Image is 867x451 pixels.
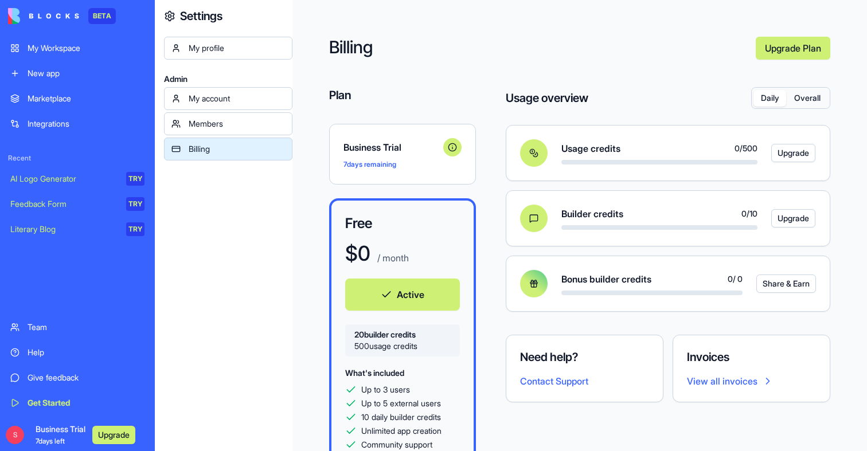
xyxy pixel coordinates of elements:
[741,208,757,219] span: 0 / 10
[28,42,144,54] div: My Workspace
[10,173,118,185] div: AI Logo Generator
[561,142,620,155] span: Usage credits
[189,42,285,54] div: My profile
[753,90,786,107] button: Daily
[3,193,151,215] a: Feedback FormTRY
[6,426,24,444] span: S
[92,426,135,444] button: Upgrade
[361,411,441,423] span: 10 daily builder credits
[189,143,285,155] div: Billing
[728,273,743,285] span: 0 / 0
[520,349,649,365] h4: Need help?
[329,37,747,60] h2: Billing
[28,93,144,104] div: Marketplace
[361,439,432,450] span: Community support
[3,62,151,85] a: New app
[771,144,802,162] a: Upgrade
[561,207,623,221] span: Builder credits
[771,209,802,228] a: Upgrade
[3,341,151,364] a: Help
[687,349,816,365] h4: Invoices
[28,397,144,409] div: Get Started
[10,198,118,210] div: Feedback Form
[88,8,116,24] div: BETA
[164,73,292,85] span: Admin
[126,222,144,236] div: TRY
[354,340,451,352] span: 500 usage credits
[28,372,144,383] div: Give feedback
[345,368,404,378] span: What's included
[8,8,79,24] img: logo
[28,68,144,79] div: New app
[10,223,118,235] div: Literary Blog
[3,112,151,135] a: Integrations
[345,214,460,233] h3: Free
[164,87,292,110] a: My account
[354,329,451,340] span: 20 builder credits
[164,37,292,60] a: My profile
[3,316,151,339] a: Team
[343,160,396,168] span: 7 days remaining
[28,118,144,130] div: Integrations
[28,321,144,333] div: Team
[3,37,151,60] a: My Workspace
[345,279,460,311] button: Active
[756,37,830,60] a: Upgrade Plan
[189,118,285,130] div: Members
[520,374,588,388] button: Contact Support
[345,242,370,265] h1: $ 0
[164,138,292,160] a: Billing
[3,366,151,389] a: Give feedback
[36,423,85,446] span: Business Trial
[8,8,116,24] a: BETA
[3,167,151,190] a: AI Logo GeneratorTRY
[361,384,410,395] span: Up to 3 users
[189,93,285,104] div: My account
[3,87,151,110] a: Marketplace
[561,272,651,286] span: Bonus builder credits
[735,143,757,154] span: 0 / 500
[126,197,144,211] div: TRY
[28,347,144,358] div: Help
[3,218,151,241] a: Literary BlogTRY
[164,112,292,135] a: Members
[361,425,442,437] span: Unlimited app creation
[361,398,441,409] span: Up to 5 external users
[343,140,439,154] span: Business Trial
[3,154,151,163] span: Recent
[126,172,144,186] div: TRY
[687,374,816,388] a: View all invoices
[506,90,588,106] h4: Usage overview
[375,251,409,265] p: / month
[771,209,815,228] button: Upgrade
[771,144,815,162] button: Upgrade
[3,391,151,414] a: Get Started
[786,90,828,107] button: Overall
[329,87,476,103] h4: Plan
[180,8,222,24] h4: Settings
[36,437,65,445] span: 7 days left
[756,274,816,293] button: Share & Earn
